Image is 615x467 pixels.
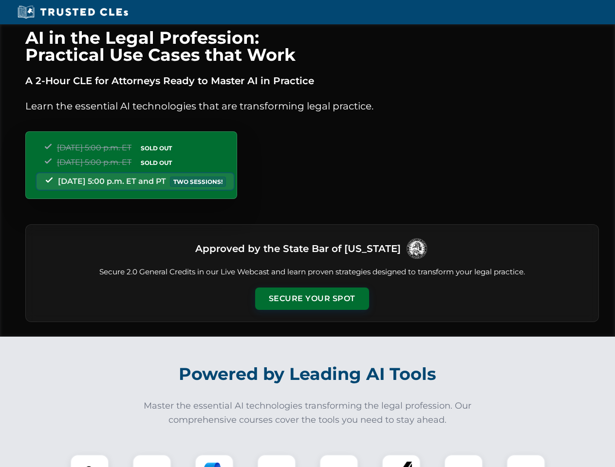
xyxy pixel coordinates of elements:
span: [DATE] 5:00 p.m. ET [57,158,131,167]
button: Secure Your Spot [255,287,369,310]
h2: Powered by Leading AI Tools [38,357,578,391]
span: [DATE] 5:00 p.m. ET [57,143,131,152]
span: SOLD OUT [137,143,175,153]
p: A 2-Hour CLE for Attorneys Ready to Master AI in Practice [25,73,599,89]
p: Secure 2.0 General Credits in our Live Webcast and learn proven strategies designed to transform ... [37,267,587,278]
p: Learn the essential AI technologies that are transforming legal practice. [25,98,599,114]
span: SOLD OUT [137,158,175,168]
img: Trusted CLEs [15,5,131,19]
img: Logo [405,236,429,261]
h3: Approved by the State Bar of [US_STATE] [195,240,401,257]
p: Master the essential AI technologies transforming the legal profession. Our comprehensive courses... [137,399,478,427]
h1: AI in the Legal Profession: Practical Use Cases that Work [25,29,599,63]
